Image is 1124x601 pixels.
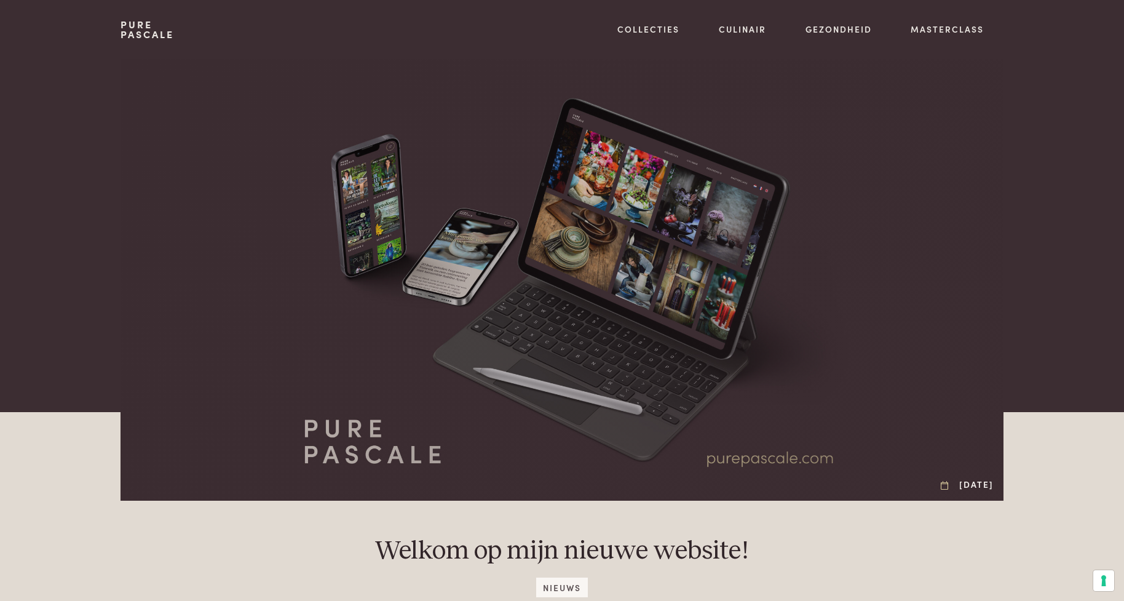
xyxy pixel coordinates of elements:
div: [DATE] [941,478,994,491]
a: PurePascale [121,20,174,39]
h1: Welkom op mijn nieuwe website! [374,535,750,568]
a: Gezondheid [805,23,872,36]
span: Nieuws [536,578,587,597]
a: Culinair [719,23,766,36]
a: Collecties [617,23,679,36]
a: Masterclass [911,23,984,36]
button: Uw voorkeuren voor toestemming voor trackingtechnologieën [1093,570,1114,591]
